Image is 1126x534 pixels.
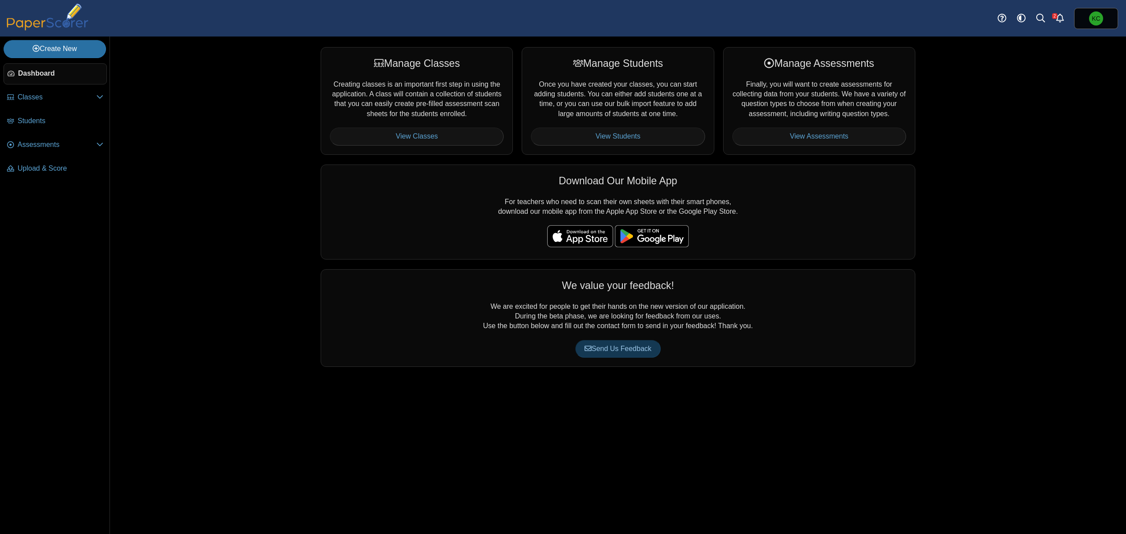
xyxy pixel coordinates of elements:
a: Send Us Feedback [575,340,661,358]
div: Manage Classes [330,56,504,70]
div: Manage Assessments [732,56,906,70]
span: Dashboard [18,69,103,78]
div: We are excited for people to get their hands on the new version of our application. During the be... [321,269,915,367]
a: Assessments [4,135,107,156]
a: View Classes [330,128,504,145]
a: Dashboard [4,63,107,84]
img: PaperScorer [4,4,91,30]
a: Alerts [1050,9,1070,28]
img: apple-store-badge.svg [547,225,613,247]
div: Finally, you will want to create assessments for collecting data from your students. We have a va... [723,47,915,154]
div: Creating classes is an important first step in using the application. A class will contain a coll... [321,47,513,154]
div: For teachers who need to scan their own sheets with their smart phones, download our mobile app f... [321,165,915,260]
a: View Assessments [732,128,906,145]
div: Once you have created your classes, you can start adding students. You can either add students on... [522,47,714,154]
a: Create New [4,40,106,58]
span: Classes [18,92,96,102]
span: Upload & Score [18,164,103,173]
img: google-play-badge.png [615,225,689,247]
a: Classes [4,87,107,108]
a: Students [4,111,107,132]
a: PaperScorer [4,24,91,32]
span: Kelly Charlton [1089,11,1103,26]
a: Upload & Score [4,158,107,179]
div: We value your feedback! [330,278,906,293]
a: Kelly Charlton [1074,8,1118,29]
span: Kelly Charlton [1092,15,1100,22]
a: View Students [531,128,705,145]
span: Students [18,116,103,126]
div: Download Our Mobile App [330,174,906,188]
span: Assessments [18,140,96,150]
span: Send Us Feedback [585,345,651,352]
div: Manage Students [531,56,705,70]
